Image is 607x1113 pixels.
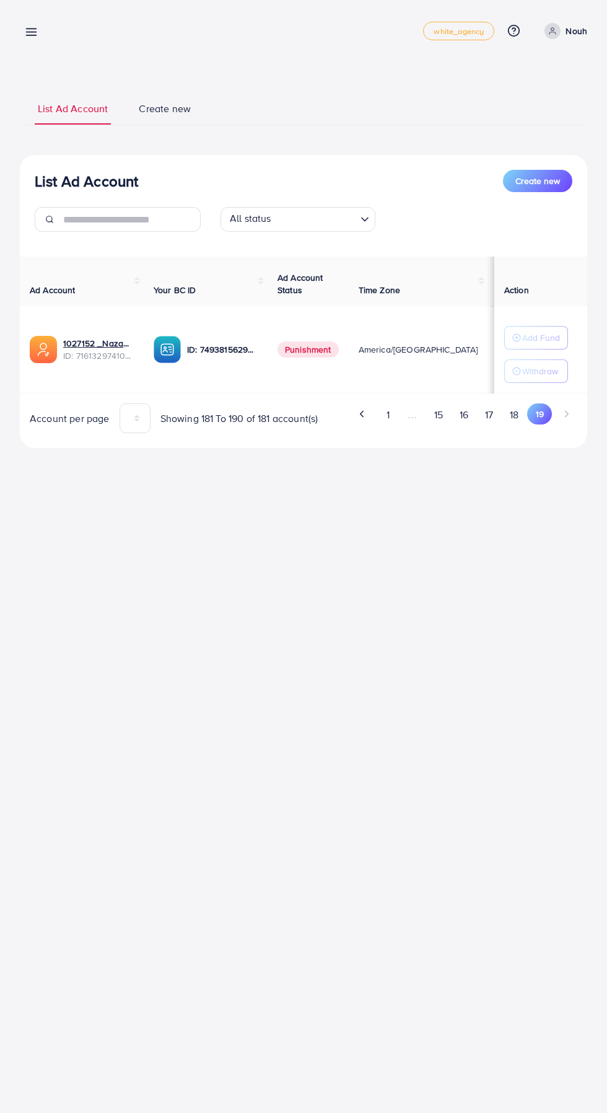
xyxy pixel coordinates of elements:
button: Withdraw [504,359,568,383]
button: Go to page 16 [451,403,476,426]
span: Time Zone [359,284,400,296]
span: Ad Account [30,284,76,296]
span: Account per page [30,411,110,426]
span: Action [504,284,529,296]
button: Go to page 19 [527,403,552,425]
p: ID: 7493815629208977425 [187,342,258,357]
button: Go to page 15 [426,403,451,426]
span: Punishment [277,341,339,358]
div: Search for option [221,207,375,232]
button: Go to previous page [352,403,373,425]
a: Nouh [539,23,587,39]
span: Your BC ID [154,284,196,296]
img: ic-ads-acc.e4c84228.svg [30,336,57,363]
h3: List Ad Account [35,172,138,190]
span: Showing 181 To 190 of 181 account(s) [160,411,318,426]
span: America/[GEOGRAPHIC_DATA] [359,343,478,356]
button: Create new [503,170,572,192]
p: Add Fund [522,330,560,345]
a: 1027152 _Nazaagency_020 [63,337,134,350]
span: ID: 7161329741088243714 [63,350,134,362]
span: Create new [515,175,560,187]
button: Go to page 17 [477,403,502,426]
p: Nouh [566,24,587,38]
img: ic-ba-acc.ded83a64.svg [154,336,181,363]
a: white_agency [423,22,494,40]
span: All status [227,209,274,229]
span: Create new [139,102,191,116]
button: Go to page 1 [377,403,399,426]
span: List Ad Account [38,102,108,116]
input: Search for option [275,209,356,229]
span: Ad Account Status [277,271,323,296]
ul: Pagination [313,403,577,426]
div: <span class='underline'>1027152 _Nazaagency_020</span></br>7161329741088243714 [63,337,134,363]
button: Add Fund [504,326,568,350]
p: Withdraw [522,364,558,379]
button: Go to page 18 [502,403,527,426]
span: white_agency [434,27,484,35]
